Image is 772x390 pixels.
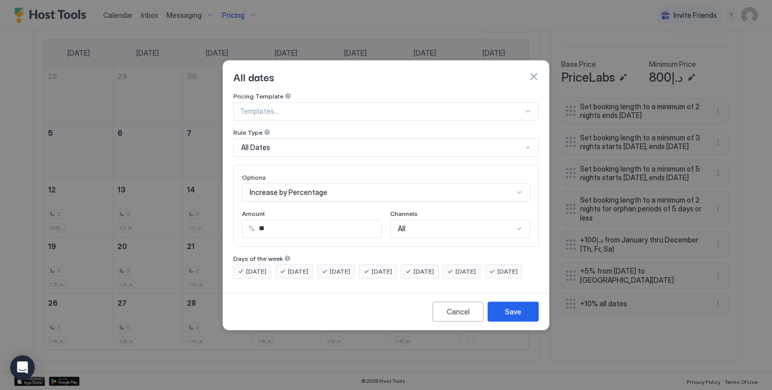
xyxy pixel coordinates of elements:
[288,267,308,276] span: [DATE]
[432,302,484,322] button: Cancel
[233,92,283,100] span: Pricing Template
[414,267,434,276] span: [DATE]
[398,224,405,233] span: All
[10,355,35,380] div: Open Intercom Messenger
[249,224,255,233] span: %
[255,220,381,237] input: Input Field
[488,302,539,322] button: Save
[505,306,521,317] div: Save
[246,267,267,276] span: [DATE]
[330,267,350,276] span: [DATE]
[390,210,418,217] span: Channels
[241,143,270,152] span: All Dates
[372,267,392,276] span: [DATE]
[497,267,518,276] span: [DATE]
[233,255,283,262] span: Days of the week
[447,306,470,317] div: Cancel
[233,69,274,84] span: All dates
[242,174,266,181] span: Options
[455,267,476,276] span: [DATE]
[242,210,265,217] span: Amount
[250,188,327,197] span: Increase by Percentage
[233,129,262,136] span: Rule Type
